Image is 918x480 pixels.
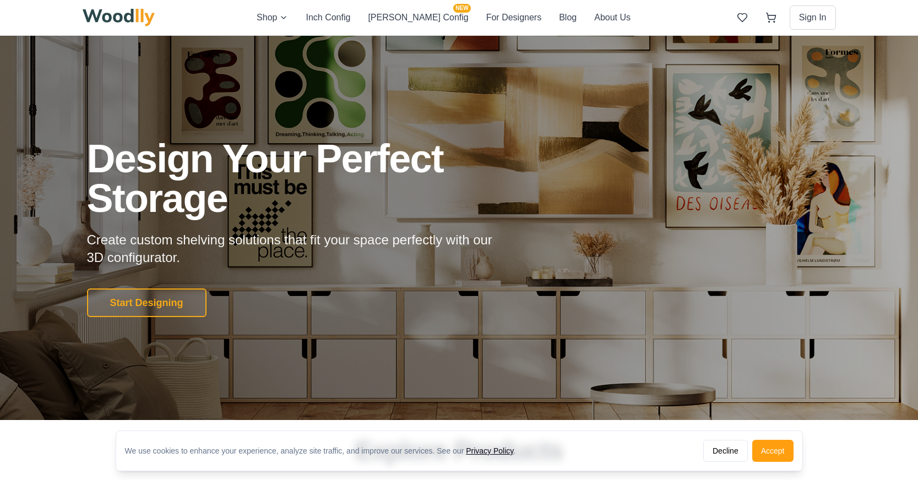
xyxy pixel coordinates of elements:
button: About Us [594,10,631,25]
h1: Design Your Perfect Storage [87,139,580,218]
img: Woodlly [83,9,155,26]
button: [PERSON_NAME] ConfigNEW [368,10,468,25]
button: Sign In [790,6,836,30]
button: Shop [257,10,288,25]
span: NEW [453,4,470,13]
p: Create custom shelving solutions that fit your space perfectly with our 3D configurator. [87,231,510,266]
button: Decline [703,440,748,462]
button: Blog [559,10,577,25]
button: For Designers [486,10,541,25]
div: We use cookies to enhance your experience, analyze site traffic, and improve our services. See our . [125,445,525,456]
button: Accept [752,440,794,462]
button: Inch Config [306,10,350,25]
a: Privacy Policy [466,446,513,455]
button: Start Designing [87,288,207,317]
